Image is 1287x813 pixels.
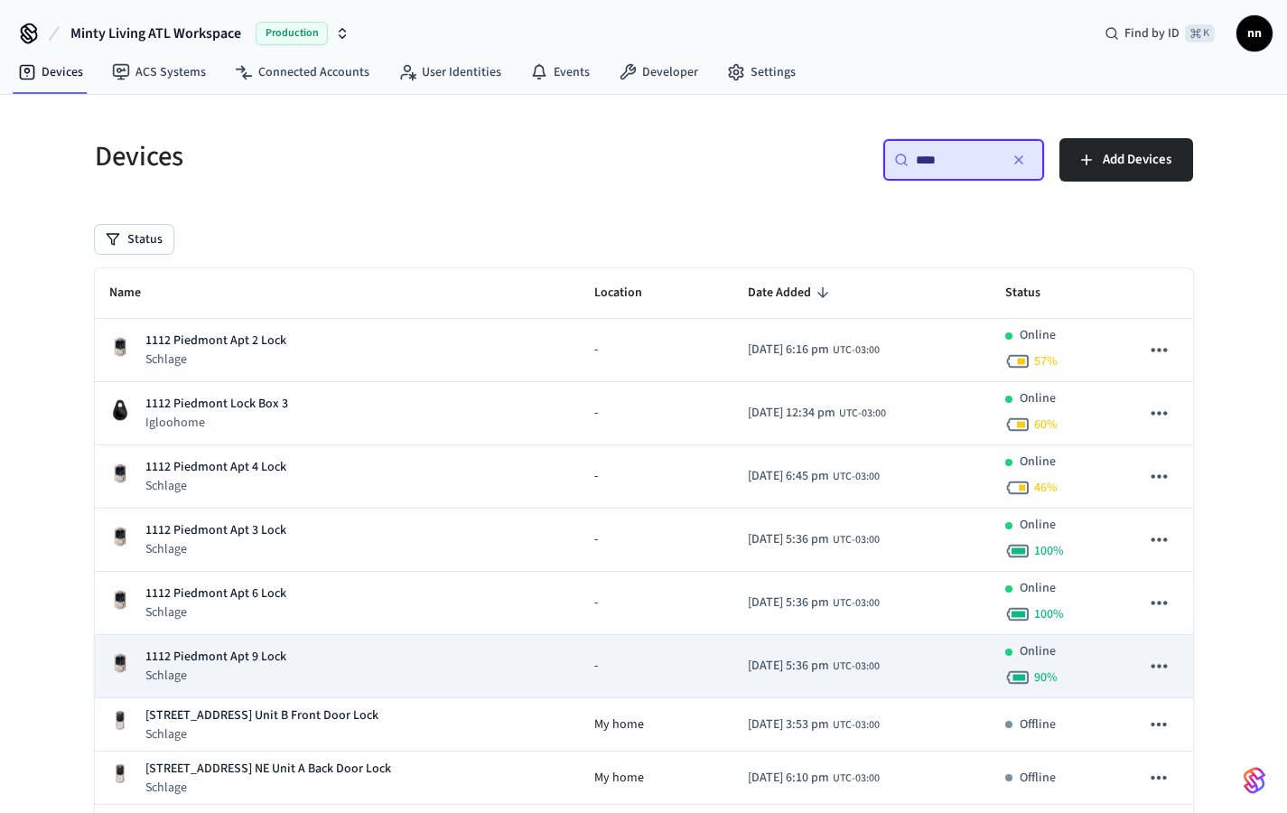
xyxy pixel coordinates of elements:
button: Add Devices [1059,138,1193,182]
span: Production [256,22,328,45]
p: Schlage [145,477,286,495]
div: America/Sao_Paulo [748,593,880,612]
p: Schlage [145,540,286,558]
span: - [594,657,598,676]
div: America/Sao_Paulo [748,467,880,486]
span: UTC-03:00 [833,532,880,548]
a: Devices [4,56,98,89]
div: America/Sao_Paulo [748,404,886,423]
span: UTC-03:00 [839,406,886,422]
div: Find by ID⌘ K [1090,17,1229,50]
img: Schlage Sense Smart Deadbolt with Camelot Trim, Front [109,463,131,484]
h5: Devices [95,138,633,175]
a: Events [516,56,604,89]
p: Online [1020,516,1056,535]
p: Schlage [145,779,391,797]
span: [DATE] 6:10 pm [748,769,829,788]
span: - [594,404,598,423]
div: America/Sao_Paulo [748,657,880,676]
p: Offline [1020,715,1056,734]
span: 46 % [1034,479,1058,497]
span: UTC-03:00 [833,342,880,359]
img: Schlage Sense Smart Deadbolt with Camelot Trim, Front [109,652,131,674]
p: Online [1020,642,1056,661]
img: Schlage Sense Smart Deadbolt with Camelot Trim, Front [109,336,131,358]
p: [STREET_ADDRESS] Unit B Front Door Lock [145,706,378,725]
a: Connected Accounts [220,56,384,89]
p: Schlage [145,603,286,621]
span: nn [1238,17,1271,50]
span: - [594,341,598,360]
span: 90 % [1034,668,1058,687]
p: 1112 Piedmont Apt 4 Lock [145,458,286,477]
span: Name [109,279,164,307]
span: [DATE] 6:45 pm [748,467,829,486]
span: [DATE] 12:34 pm [748,404,835,423]
img: igloohome_igke [109,399,131,421]
p: 1112 Piedmont Apt 9 Lock [145,648,286,667]
span: UTC-03:00 [833,595,880,612]
a: User Identities [384,56,516,89]
p: 1112 Piedmont Apt 2 Lock [145,332,286,350]
p: Online [1020,389,1056,408]
span: 60 % [1034,416,1058,434]
p: Online [1020,579,1056,598]
p: [STREET_ADDRESS] NE Unit A Back Door Lock [145,760,391,779]
span: Minty Living ATL Workspace [70,23,241,44]
span: [DATE] 5:36 pm [748,530,829,549]
span: UTC-03:00 [833,469,880,485]
div: America/Sao_Paulo [748,341,880,360]
div: America/Sao_Paulo [748,715,880,734]
a: Developer [604,56,713,89]
span: My home [594,715,644,734]
span: UTC-03:00 [833,717,880,734]
span: - [594,530,598,549]
span: [DATE] 3:53 pm [748,715,829,734]
p: 1112 Piedmont Apt 6 Lock [145,584,286,603]
span: [DATE] 5:36 pm [748,593,829,612]
p: Online [1020,326,1056,345]
a: ACS Systems [98,56,220,89]
span: - [594,467,598,486]
p: Schlage [145,725,378,743]
p: Schlage [145,350,286,369]
img: Schlage Sense Smart Deadbolt with Camelot Trim, Front [109,589,131,611]
span: Status [1005,279,1064,307]
img: Yale Assure Touchscreen Wifi Smart Lock, Satin Nickel, Front [109,763,131,785]
img: SeamLogoGradient.69752ec5.svg [1244,766,1265,795]
a: Settings [713,56,810,89]
span: Find by ID [1124,24,1180,42]
p: 1112 Piedmont Lock Box 3 [145,395,288,414]
img: Schlage Sense Smart Deadbolt with Camelot Trim, Front [109,526,131,547]
span: ⌘ K [1185,24,1215,42]
span: 100 % [1034,605,1064,623]
button: nn [1236,15,1273,51]
span: UTC-03:00 [833,659,880,675]
img: Yale Assure Touchscreen Wifi Smart Lock, Satin Nickel, Front [109,710,131,732]
span: Date Added [748,279,835,307]
span: UTC-03:00 [833,771,880,787]
div: America/Sao_Paulo [748,769,880,788]
span: - [594,593,598,612]
button: Status [95,225,173,254]
span: Add Devices [1103,148,1171,172]
span: 100 % [1034,542,1064,560]
span: 57 % [1034,352,1058,370]
p: Igloohome [145,414,288,432]
span: My home [594,769,644,788]
span: [DATE] 6:16 pm [748,341,829,360]
span: [DATE] 5:36 pm [748,657,829,676]
p: Schlage [145,667,286,685]
div: America/Sao_Paulo [748,530,880,549]
p: 1112 Piedmont Apt 3 Lock [145,521,286,540]
span: Location [594,279,666,307]
p: Offline [1020,769,1056,788]
p: Online [1020,453,1056,472]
